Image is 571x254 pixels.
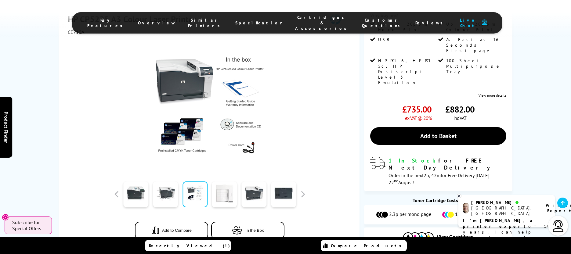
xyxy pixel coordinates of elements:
img: ashley-livechat.png [463,203,469,213]
span: As Fast as 16 Seconds First page [446,37,505,53]
button: Close [2,214,9,221]
span: 100 Sheet Multipurpose Tray [446,58,505,74]
img: Cartridges [403,232,434,242]
div: [GEOGRAPHIC_DATA], [GEOGRAPHIC_DATA] [471,205,538,216]
span: Live Chat [458,17,479,28]
span: 2.3p per mono page [389,211,431,218]
img: user-headset-light.svg [552,220,564,232]
span: ex VAT @ 20% [405,115,432,121]
span: Subscribe for Special Offers [12,219,46,231]
span: Customer Questions [362,17,403,28]
b: I'm [PERSON_NAME], a printer expert [463,218,534,229]
span: Recently Viewed (1) [149,243,230,249]
span: Specification [235,20,283,26]
span: USB [378,37,389,42]
a: Compare Products [321,240,407,251]
span: £735.00 [402,104,432,115]
div: for FREE Next Day Delivery [388,157,506,171]
sup: nd [394,178,398,184]
span: 13.8p per colour page [455,211,501,218]
span: Compare Products [331,243,405,249]
a: Add to Basket [370,127,506,145]
div: Toner Cartridge Costs [364,197,512,203]
span: Overview [138,20,176,26]
span: Order in the next for Free Delivery [DATE] 22 August! [388,172,490,185]
span: Reviews [415,20,446,26]
img: user-headset-duotone.svg [482,20,487,25]
span: Product Finder [3,111,9,143]
img: HP CP5225 Thumbnail [150,47,269,167]
span: Key Features [87,17,126,28]
button: View Cartridges [369,232,508,242]
span: Similar Printers [188,17,223,28]
a: View more details [479,93,506,98]
span: HP PCL 6, HP PCL 5c, HP Postscript Level 3 Emulation [378,58,437,85]
div: [PERSON_NAME] [471,200,538,205]
button: Add to Compare [135,222,208,239]
span: View Cartridges [437,234,474,240]
span: £882.00 [445,104,475,115]
span: In the Box [245,228,264,233]
span: 1 In Stock [388,157,438,164]
div: modal_delivery [370,157,506,185]
span: Cartridges & Accessories [295,15,350,31]
span: Add to Compare [162,228,192,233]
span: inc VAT [454,115,466,121]
button: In the Box [211,222,284,239]
a: Recently Viewed (1) [145,240,231,251]
span: 2h, 42m [424,172,441,178]
p: of 14 years! I can help you choose the right product [463,218,550,247]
